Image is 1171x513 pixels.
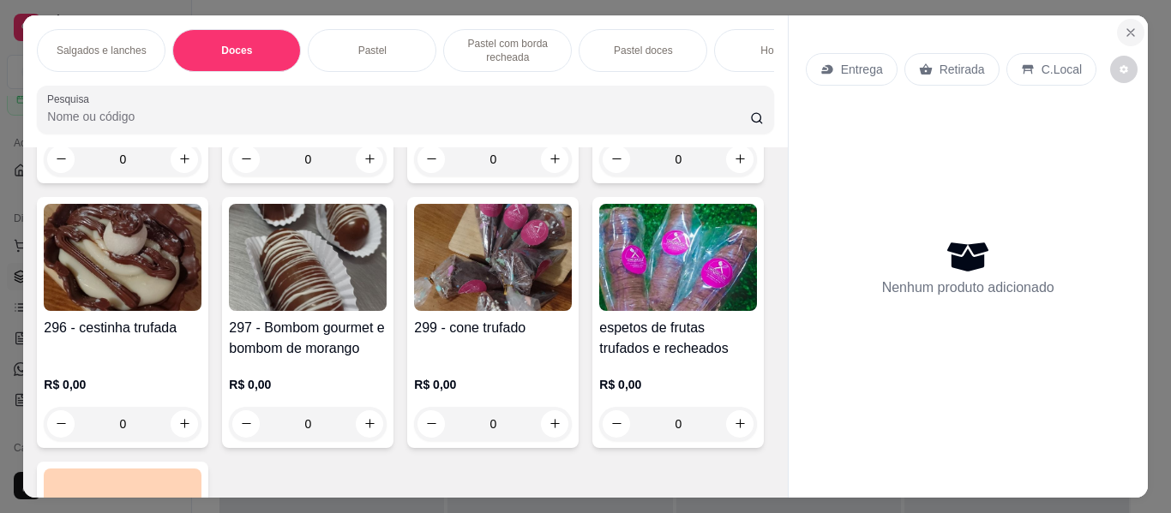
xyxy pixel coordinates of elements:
p: Doces [221,44,252,57]
button: decrease-product-quantity [1110,56,1138,83]
p: R$ 0,00 [44,376,201,393]
p: R$ 0,00 [414,376,572,393]
label: Pesquisa [47,92,95,106]
p: Pastel doces [614,44,673,57]
img: product-image [414,204,572,311]
p: C.Local [1042,61,1082,78]
input: Pesquisa [47,108,750,125]
h4: 299 - cone trufado [414,318,572,338]
button: Close [1117,19,1144,46]
img: product-image [44,204,201,311]
p: R$ 0,00 [599,376,757,393]
p: Nenhum produto adicionado [882,277,1054,298]
p: Pastel com borda recheada [458,37,557,64]
p: Hot dog [760,44,796,57]
p: R$ 0,00 [229,376,387,393]
p: Pastel [358,44,387,57]
p: Retirada [940,61,985,78]
h4: 296 - cestinha trufada [44,318,201,338]
h4: espetos de frutas trufados e recheados [599,318,757,359]
p: Entrega [841,61,883,78]
img: product-image [599,204,757,311]
img: product-image [229,204,387,311]
p: Salgados e lanches [57,44,147,57]
h4: 297 - Bombom gourmet e bombom de morango [229,318,387,359]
